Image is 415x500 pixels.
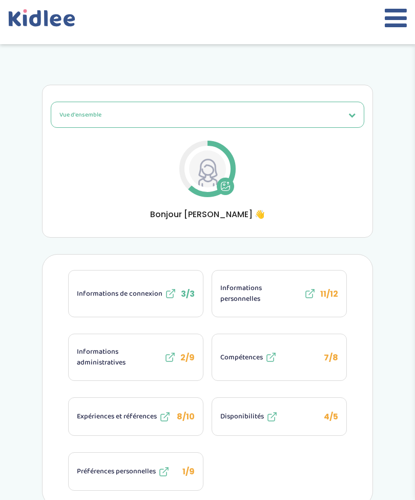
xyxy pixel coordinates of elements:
span: Informations administratives [77,347,162,368]
button: Compétences 7/8 [212,334,346,380]
span: Compétences [220,352,263,363]
button: Vue d'ensemble [51,102,364,128]
button: Préférences personnelles 1/9 [69,453,203,490]
li: 2/9 [68,334,203,381]
span: Informations de connexion [77,289,162,299]
span: 8/10 [177,411,195,422]
img: Avatar [189,150,226,187]
li: 8/10 [68,397,203,436]
li: 3/3 [68,270,203,317]
span: 3/3 [181,288,195,300]
li: 4/5 [212,397,347,436]
span: 1/9 [182,466,195,477]
button: Informations personnelles 11/12 [212,271,346,317]
span: Vue d'ensemble [59,110,101,120]
li: 1/9 [68,452,203,491]
span: 2/9 [180,352,195,363]
span: Bonjour [PERSON_NAME] 👋 [51,208,364,221]
button: Informations administratives 2/9 [69,334,203,380]
button: Expériences et références 8/10 [69,398,203,435]
span: Préférences personnelles [77,466,156,477]
span: Expériences et références [77,411,157,422]
span: Disponibilités [220,411,264,422]
span: 7/8 [324,352,338,363]
button: Informations de connexion 3/3 [69,271,203,317]
li: 11/12 [212,270,347,317]
span: Informations personnelles [220,283,302,304]
li: 7/8 [212,334,347,381]
span: 4/5 [324,411,338,422]
span: 11/12 [320,288,338,300]
button: Disponibilités 4/5 [212,398,346,435]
